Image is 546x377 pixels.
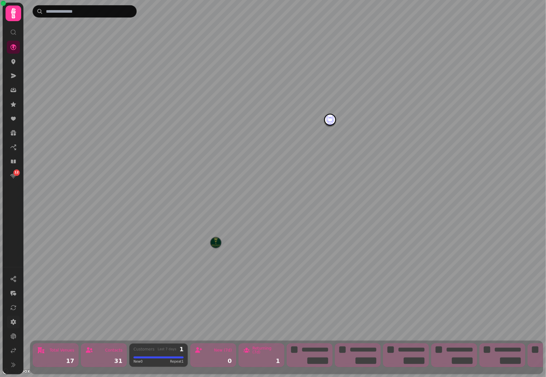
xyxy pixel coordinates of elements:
[2,368,31,375] a: Mapbox logo
[211,237,221,248] button: The Regalia 123
[158,348,176,351] div: Last 7 days
[133,347,155,351] div: Customers
[195,358,232,364] div: 0
[50,348,74,352] div: Total Venues
[105,348,122,352] div: Contacts
[7,169,20,182] a: 12
[85,358,122,364] div: 31
[179,346,184,352] div: 1
[325,114,335,127] div: Map marker
[170,359,184,364] span: Repeat 1
[325,114,335,125] button: WonderSky Kingdom
[15,170,19,175] span: 12
[133,359,143,364] span: New 0
[37,358,74,364] div: 17
[214,348,232,352] div: New (7d)
[211,237,221,250] div: Map marker
[252,346,280,354] div: Returning (7d)
[243,358,280,364] div: 1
